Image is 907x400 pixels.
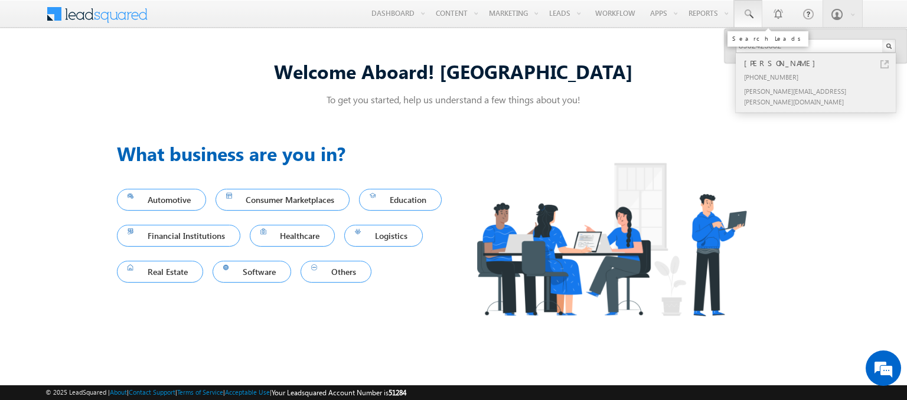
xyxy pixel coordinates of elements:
span: Software [223,264,281,280]
a: Terms of Service [177,388,223,396]
span: Logistics [355,228,412,244]
input: Search Leads [736,39,896,53]
p: To get you started, help us understand a few things about you! [117,93,790,106]
span: © 2025 LeadSquared | | | | | [45,387,406,398]
span: Healthcare [260,228,325,244]
span: Others [311,264,361,280]
div: Welcome Aboard! [GEOGRAPHIC_DATA] [117,58,790,84]
a: Acceptable Use [225,388,270,396]
div: [PHONE_NUMBER] [742,70,900,84]
span: 51284 [389,388,406,397]
img: Industry.png [453,139,769,339]
a: Contact Support [129,388,175,396]
span: Consumer Marketplaces [226,192,340,208]
span: Education [370,192,431,208]
h3: What business are you in? [117,139,453,168]
div: [PERSON_NAME] [742,57,900,70]
span: Automotive [128,192,195,208]
div: Search Leads [732,35,804,42]
span: Financial Institutions [128,228,230,244]
span: Your Leadsquared Account Number is [272,388,406,397]
span: Real Estate [128,264,193,280]
a: About [110,388,127,396]
div: [PERSON_NAME][EMAIL_ADDRESS][PERSON_NAME][DOMAIN_NAME] [742,84,900,109]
